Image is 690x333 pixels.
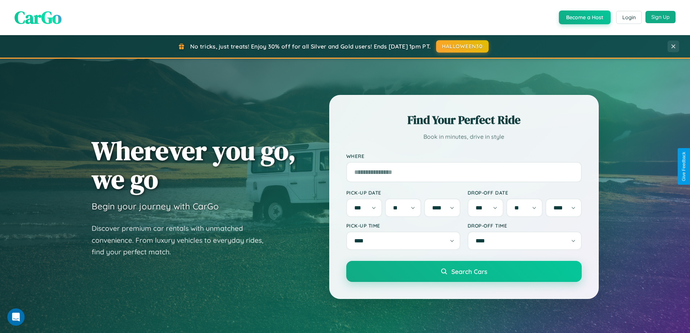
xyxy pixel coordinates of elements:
button: HALLOWEEN30 [436,40,489,53]
label: Drop-off Time [468,222,582,229]
label: Where [346,153,582,159]
label: Pick-up Time [346,222,460,229]
button: Search Cars [346,261,582,282]
span: CarGo [14,5,62,29]
iframe: Intercom live chat [7,308,25,326]
label: Drop-off Date [468,190,582,196]
div: Give Feedback [681,152,686,181]
button: Login [616,11,642,24]
span: No tricks, just treats! Enjoy 30% off for all Silver and Gold users! Ends [DATE] 1pm PT. [190,43,431,50]
h3: Begin your journey with CarGo [92,201,219,212]
button: Become a Host [559,11,611,24]
h2: Find Your Perfect Ride [346,112,582,128]
button: Sign Up [645,11,676,23]
span: Search Cars [451,267,487,275]
p: Discover premium car rentals with unmatched convenience. From luxury vehicles to everyday rides, ... [92,222,273,258]
h1: Wherever you go, we go [92,136,296,193]
label: Pick-up Date [346,190,460,196]
p: Book in minutes, drive in style [346,132,582,142]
